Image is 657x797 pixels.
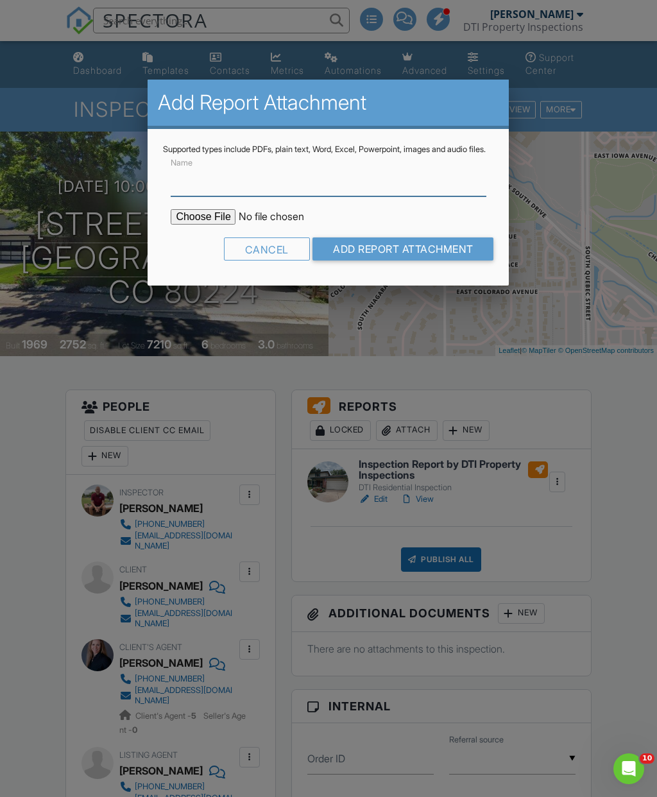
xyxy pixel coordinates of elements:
[613,753,644,784] iframe: Intercom live chat
[312,237,494,261] input: Add Report Attachment
[640,753,654,764] span: 10
[171,157,192,169] label: Name
[158,90,499,116] h2: Add Report Attachment
[224,237,310,261] div: Cancel
[163,144,493,155] div: Supported types include PDFs, plain text, Word, Excel, Powerpoint, images and audio files.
